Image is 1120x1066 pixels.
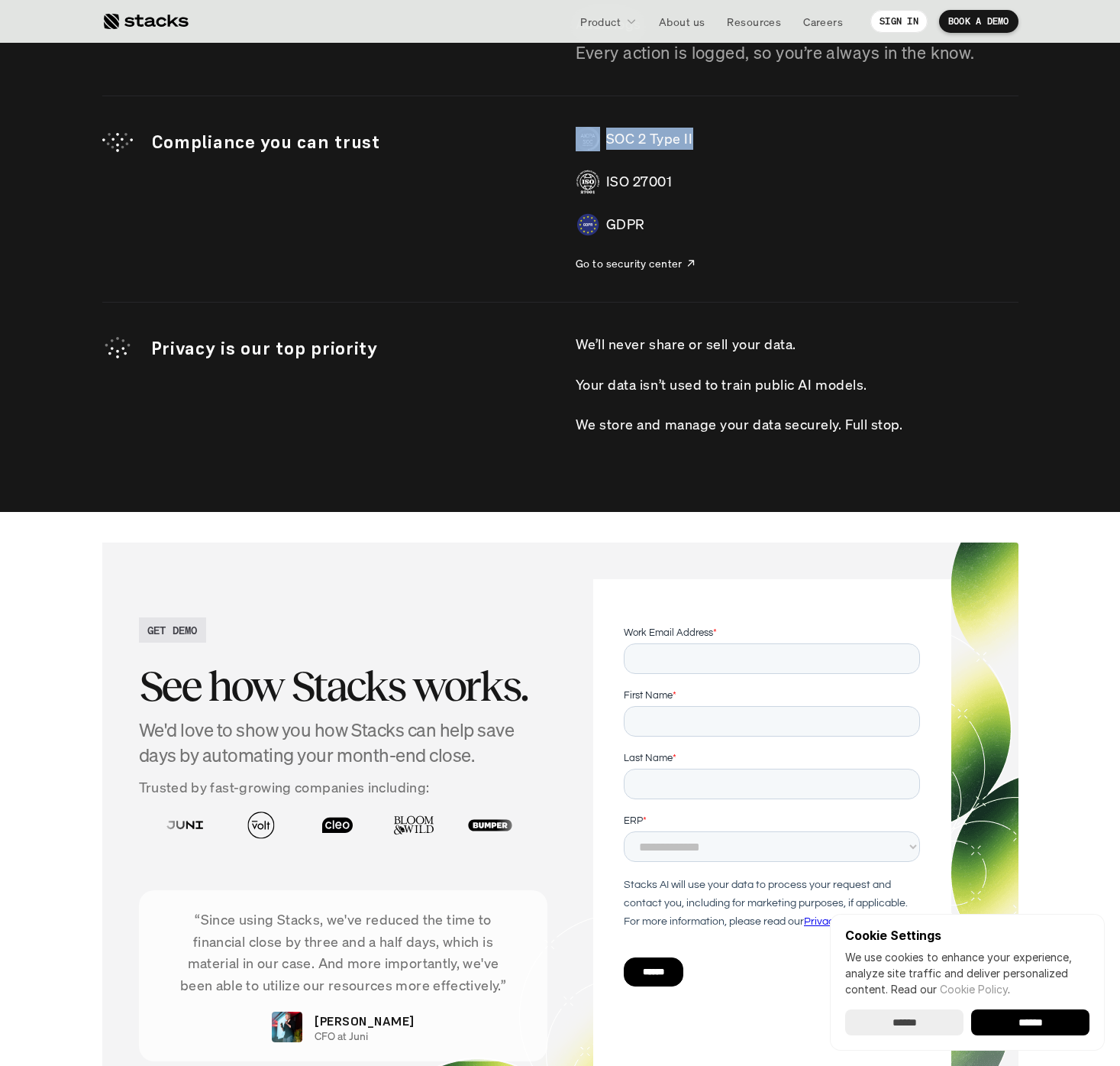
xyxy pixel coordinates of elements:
p: ISO 27001 [606,170,673,193]
p: Cookie Settings [845,929,1089,941]
p: SIGN IN [880,16,918,27]
p: We use cookies to enhance your experience, analyze site traffic and deliver personalized content. [845,949,1089,997]
span: Read our . [891,983,1010,996]
p: We store and manage your data securely. Full stop. [576,413,903,436]
p: Careers [803,14,843,30]
p: [PERSON_NAME] [315,1012,414,1030]
p: Compliance you can trust [151,129,545,155]
p: Resources [727,14,781,30]
p: Privacy is our top priority [151,335,545,361]
p: “Since using Stacks, we've reduced the time to financial close by three and a half days, which is... [162,909,525,996]
p: Product [580,14,621,30]
p: Every action is logged, so you’re always in the know. [576,41,1018,65]
p: CFO at Juni [315,1030,368,1043]
p: SOC 2 Type II [606,128,693,150]
p: GDPR [606,213,645,235]
a: SIGN IN [870,10,928,33]
p: We’ll never share or sell your data. [576,333,796,355]
a: Cookie Policy [940,983,1008,996]
p: Trusted by fast-growing companies including: [139,776,548,799]
p: Go to security center [576,255,683,271]
p: Your data isn’t used to train public AI models. [576,374,867,396]
a: BOOK A DEMO [939,10,1018,33]
a: About us [650,8,714,35]
a: Go to security center [576,255,696,271]
p: BOOK A DEMO [948,16,1009,27]
h4: We'd love to show you how Stacks can help save days by automating your month-end close. [139,718,548,769]
p: About us [659,14,705,30]
iframe: Form 0 [624,625,920,1013]
a: Resources [718,8,790,35]
h2: GET DEMO [147,622,198,638]
a: Careers [794,8,852,35]
h2: See how Stacks works. [139,663,548,710]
